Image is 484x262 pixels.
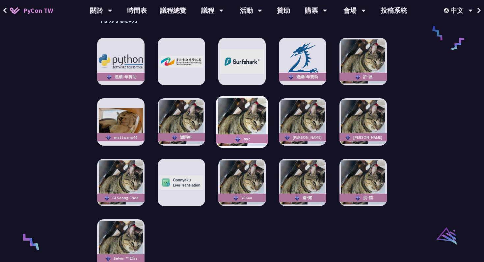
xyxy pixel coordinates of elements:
img: Department of Information Technology, Taipei City Government [159,56,203,68]
div: mattwang44 [97,133,145,141]
div: [PERSON_NAME] [279,133,326,141]
h3: 特別贊助 [99,12,385,25]
img: 謝雨軒 [159,100,203,144]
div: 謝雨軒 [158,133,205,141]
img: sponsor-logo-diamond [283,133,291,141]
img: sponsor-logo-diamond [105,133,112,141]
img: sponsor-logo-diamond [354,194,362,202]
img: sponsor-logo-diamond [287,73,295,81]
img: Surfshark [220,49,264,74]
img: Ian [281,100,325,144]
img: Python Software Foundation [99,54,143,69]
img: sponsor-logo-diamond [232,194,240,202]
img: sponsor-logo-diamond [105,73,113,81]
a: PyCon TW [3,2,60,19]
img: sponsor-logo-diamond [103,194,111,202]
img: 天瓏資訊圖書 [281,41,325,82]
img: YCKao [220,160,264,204]
img: Gi Soong Chee [99,160,143,204]
img: yyc [218,98,266,146]
img: mattwang44 [99,108,143,136]
div: Gi Soong Chee [97,194,145,202]
div: yyc [216,134,268,144]
img: Home icon of PyCon TW 2025 [10,7,20,14]
img: sponsor-logo-diamond [344,133,352,141]
img: Locale Icon [444,8,450,13]
img: sponsor-logo-diamond [171,133,178,141]
img: Connyaku [159,176,203,190]
span: PyCon TW [23,6,53,15]
div: [PERSON_NAME] [339,133,387,141]
img: Richard Penman [341,100,385,144]
div: YCKao [218,194,266,202]
img: sponsor-logo-diamond [354,73,362,81]
img: sponsor-logo-diamond [234,134,242,143]
img: sponsor-logo-diamond [293,194,301,202]
div: 連續8年贊助 [279,73,326,81]
div: 連續5年贊助 [97,73,145,81]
